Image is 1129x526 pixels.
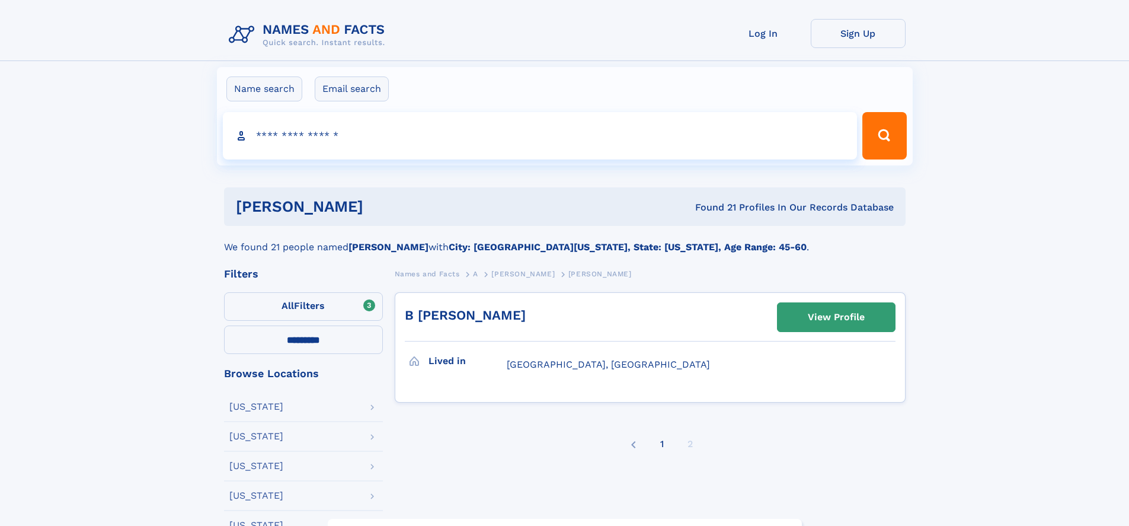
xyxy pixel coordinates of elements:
[491,266,555,281] a: [PERSON_NAME]
[808,304,865,331] div: View Profile
[282,300,294,311] span: All
[236,199,529,214] h1: [PERSON_NAME]
[229,461,283,471] div: [US_STATE]
[224,19,395,51] img: Logo Names and Facts
[224,226,906,254] div: We found 21 people named with .
[229,432,283,441] div: [US_STATE]
[224,269,383,279] div: Filters
[223,112,858,160] input: search input
[626,429,641,460] a: Previous
[660,429,664,460] a: 1
[229,402,283,412] div: [US_STATE]
[529,201,894,214] div: Found 21 Profiles In Our Records Database
[716,19,811,48] a: Log In
[428,351,507,371] h3: Lived in
[568,270,632,278] span: [PERSON_NAME]
[491,270,555,278] span: [PERSON_NAME]
[226,76,302,101] label: Name search
[395,266,460,281] a: Names and Facts
[507,359,710,370] span: [GEOGRAPHIC_DATA], [GEOGRAPHIC_DATA]
[405,308,526,323] a: B [PERSON_NAME]
[473,266,478,281] a: A
[473,270,478,278] span: A
[778,303,895,331] a: View Profile
[687,429,693,460] div: 2
[862,112,906,160] button: Search Button
[449,241,807,253] b: City: [GEOGRAPHIC_DATA][US_STATE], State: [US_STATE], Age Range: 45-60
[315,76,389,101] label: Email search
[224,368,383,379] div: Browse Locations
[811,19,906,48] a: Sign Up
[224,292,383,321] label: Filters
[348,241,428,253] b: [PERSON_NAME]
[229,491,283,501] div: [US_STATE]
